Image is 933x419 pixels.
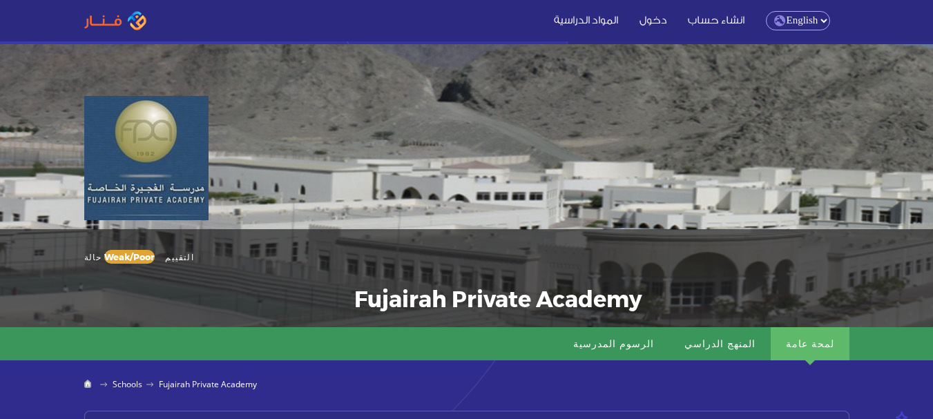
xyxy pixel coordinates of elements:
img: language.png [774,15,785,26]
a: Home [84,380,96,390]
span: حالة [84,252,102,262]
h1: Fujairah Private Academy [84,286,643,311]
a: انشاء حساب [679,12,753,26]
a: الرسوم المدرسية [558,327,669,360]
a: لمحة عامة [771,327,849,360]
a: المنهج الدراسي [669,327,771,360]
span: Fujairah Private Academy [159,378,257,390]
div: Weak/Poor [104,250,155,264]
span: التقييم [165,244,193,269]
a: Schools [113,378,142,390]
a: دخول [631,12,676,26]
a: المواد الدراسية [545,12,627,26]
